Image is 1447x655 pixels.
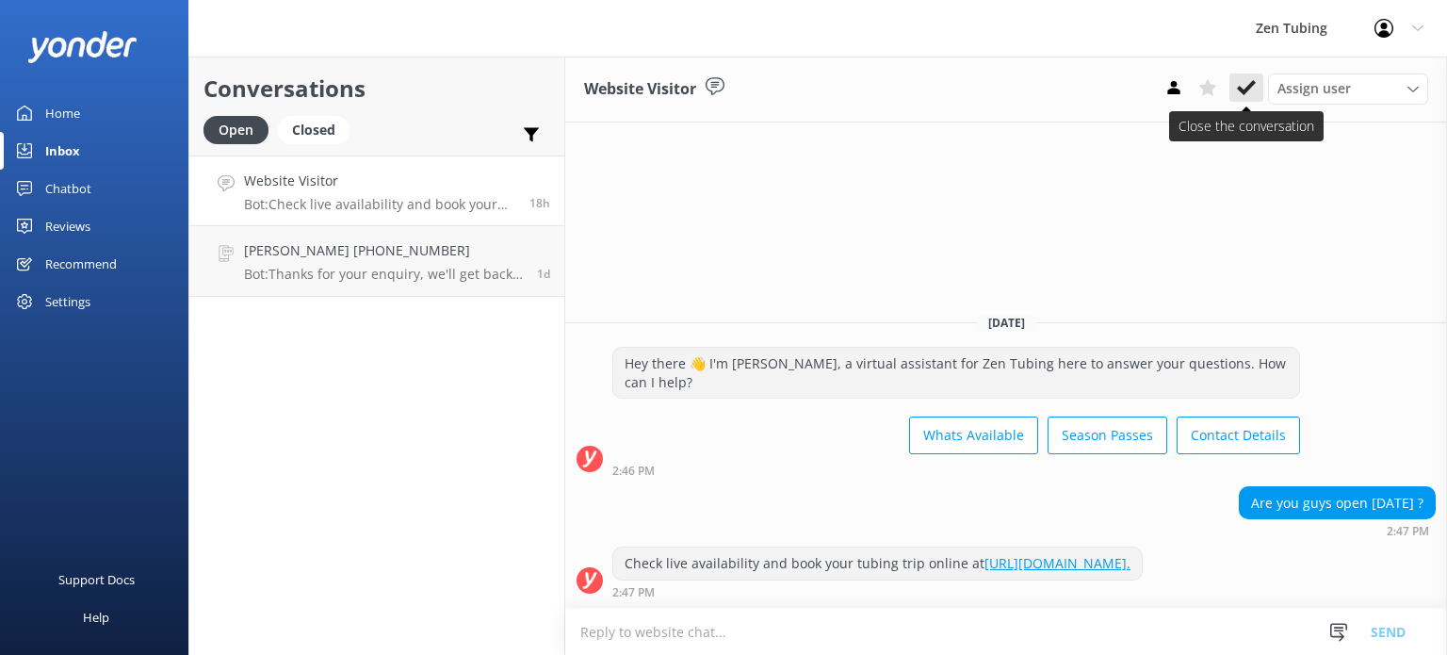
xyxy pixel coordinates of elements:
[1177,417,1300,454] button: Contact Details
[612,585,1143,598] div: 01:47pm 16-Aug-2025 (UTC -05:00) America/Cancun
[1387,526,1429,537] strong: 2:47 PM
[612,587,655,598] strong: 2:47 PM
[613,348,1299,398] div: Hey there 👋 I'm [PERSON_NAME], a virtual assistant for Zen Tubing here to answer your questions. ...
[45,94,80,132] div: Home
[584,77,696,102] h3: Website Visitor
[189,226,564,297] a: [PERSON_NAME] [PHONE_NUMBER]Bot:Thanks for your enquiry, we'll get back to you as soon as we can ...
[529,195,550,211] span: 01:47pm 16-Aug-2025 (UTC -05:00) America/Cancun
[612,466,655,477] strong: 2:46 PM
[537,266,550,282] span: 12:50pm 15-Aug-2025 (UTC -05:00) America/Cancun
[984,554,1130,572] a: [URL][DOMAIN_NAME].
[278,119,359,139] a: Closed
[612,464,1300,477] div: 01:46pm 16-Aug-2025 (UTC -05:00) America/Cancun
[909,417,1038,454] button: Whats Available
[45,132,80,170] div: Inbox
[244,171,515,191] h4: Website Visitor
[1277,78,1351,99] span: Assign user
[45,170,91,207] div: Chatbot
[45,245,117,283] div: Recommend
[1239,524,1436,537] div: 01:47pm 16-Aug-2025 (UTC -05:00) America/Cancun
[58,561,135,598] div: Support Docs
[244,240,523,261] h4: [PERSON_NAME] [PHONE_NUMBER]
[45,207,90,245] div: Reviews
[1268,74,1428,104] div: Assign User
[45,283,90,320] div: Settings
[203,71,550,106] h2: Conversations
[203,116,268,144] div: Open
[977,315,1036,331] span: [DATE]
[613,548,1142,580] div: Check live availability and book your tubing trip online at
[28,31,137,62] img: yonder-white-logo.png
[189,156,564,226] a: Website VisitorBot:Check live availability and book your tubing trip online at [URL][DOMAIN_NAME]...
[203,119,278,139] a: Open
[83,598,109,636] div: Help
[1048,417,1167,454] button: Season Passes
[244,266,523,283] p: Bot: Thanks for your enquiry, we'll get back to you as soon as we can during opening hours.
[244,196,515,213] p: Bot: Check live availability and book your tubing trip online at [URL][DOMAIN_NAME].
[1240,487,1435,519] div: Are you guys open [DATE] ?
[278,116,350,144] div: Closed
